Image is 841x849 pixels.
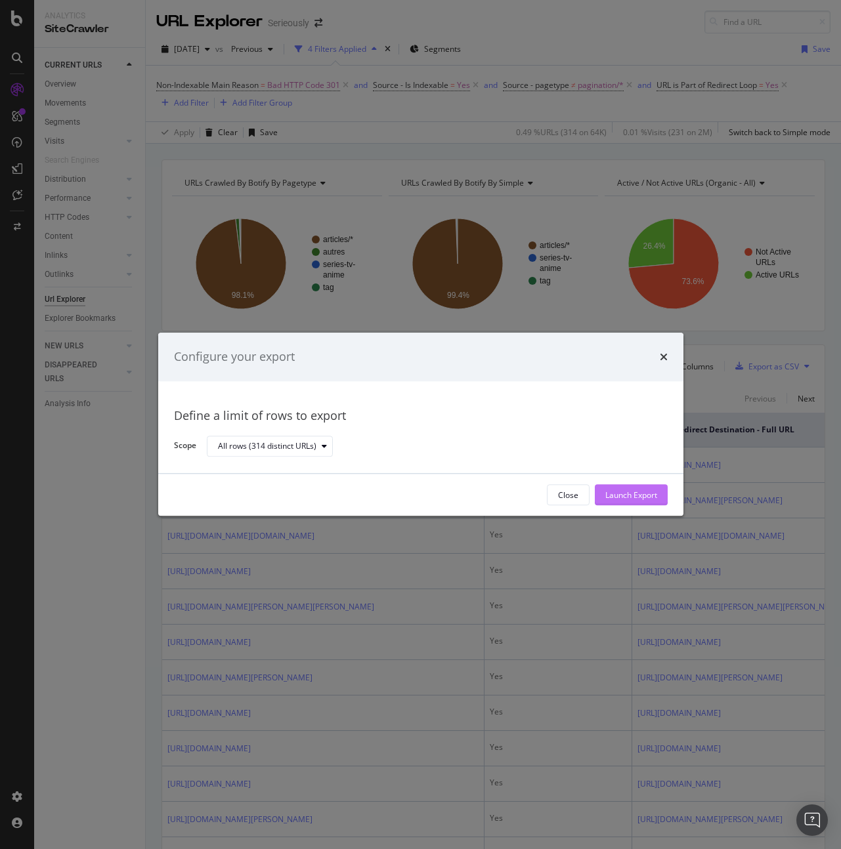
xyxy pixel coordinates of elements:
[796,804,828,836] div: Open Intercom Messenger
[174,348,295,365] div: Configure your export
[174,440,196,455] label: Scope
[605,489,657,501] div: Launch Export
[207,436,333,457] button: All rows (314 distinct URLs)
[660,348,668,365] div: times
[595,485,668,506] button: Launch Export
[218,442,316,450] div: All rows (314 distinct URLs)
[174,407,668,424] div: Define a limit of rows to export
[558,489,578,501] div: Close
[158,333,683,516] div: modal
[547,485,590,506] button: Close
